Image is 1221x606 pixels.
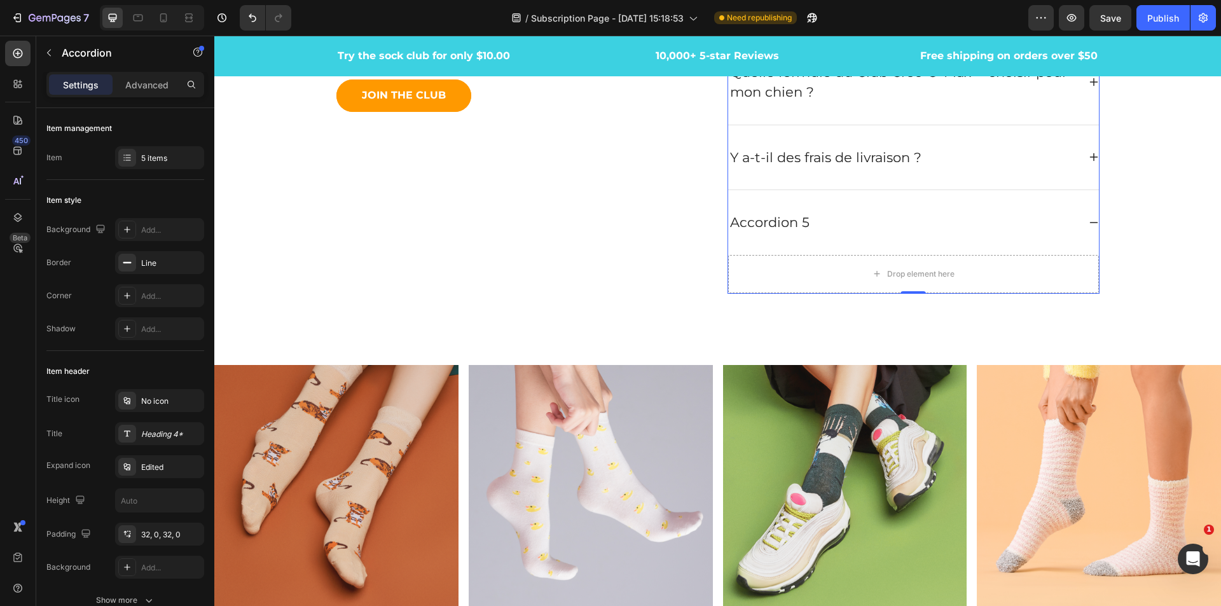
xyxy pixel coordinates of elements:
div: Add... [141,324,201,335]
div: Expand icon [46,460,90,471]
input: Auto [116,489,203,512]
div: Add... [141,291,201,302]
span: Subscription Page - [DATE] 15:18:53 [531,11,684,25]
div: Item style [46,195,81,206]
div: Background [46,561,90,573]
button: Publish [1136,5,1190,31]
p: 7 [83,10,89,25]
img: Alt Image [509,329,753,574]
div: Shadow [46,323,76,334]
div: Item header [46,366,90,377]
span: 1 [1204,525,1214,535]
div: Edited [141,462,201,473]
div: Publish [1147,11,1179,25]
div: Line [141,258,201,269]
div: Accordion 5 [514,175,597,199]
div: Add... [141,562,201,574]
div: 32, 0, 32, 0 [141,529,201,541]
div: Background [46,221,108,238]
p: Y a-t-il des frais de livraison ? [516,112,707,132]
div: Padding [46,526,93,543]
iframe: Intercom live chat [1178,544,1208,574]
p: Advanced [125,78,169,92]
div: Title icon [46,394,79,405]
img: Alt Image [254,329,499,574]
div: 5 items [141,153,201,164]
div: Heading 4* [141,429,201,440]
div: Border [46,257,71,268]
p: Accordion [62,45,170,60]
span: / [525,11,528,25]
div: No icon [141,396,201,407]
div: Rich Text Editor. Editing area: main [514,110,709,134]
div: Add... [141,224,201,236]
div: Corner [46,290,72,301]
img: Alt Image [762,329,1007,574]
button: Save [1089,5,1131,31]
div: Drop element here [673,233,740,244]
div: Beta [10,233,31,243]
iframe: Design area [214,36,1221,606]
span: Need republishing [727,12,792,24]
div: 450 [12,135,31,146]
span: Save [1100,13,1121,24]
button: 7 [5,5,95,31]
div: Item [46,152,62,163]
p: Settings [63,78,99,92]
div: Title [46,428,62,439]
div: Undo/Redo [240,5,291,31]
div: Height [46,492,88,509]
div: Item management [46,123,112,134]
